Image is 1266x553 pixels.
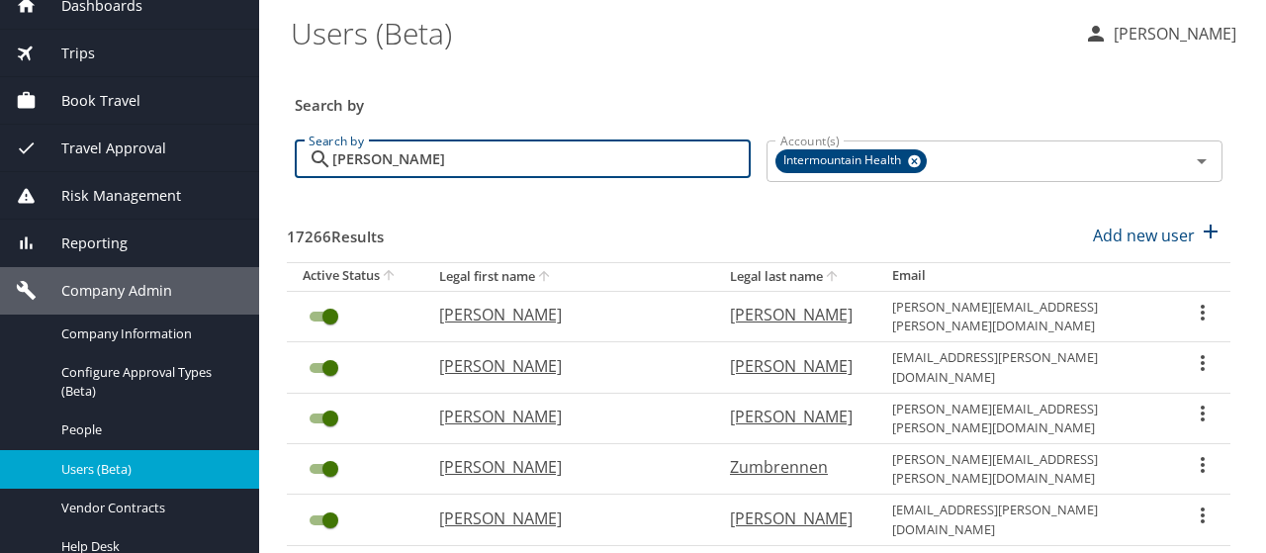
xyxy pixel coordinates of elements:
p: Add new user [1093,224,1195,247]
th: Active Status [287,262,423,291]
td: [EMAIL_ADDRESS][PERSON_NAME][DOMAIN_NAME] [876,342,1175,393]
span: Vendor Contracts [61,499,235,517]
div: Intermountain Health [775,149,927,173]
span: Users (Beta) [61,460,235,479]
h1: Users (Beta) [291,2,1068,63]
th: Email [876,262,1175,291]
p: [PERSON_NAME] [1108,22,1236,46]
input: Search by name or email [332,140,751,178]
p: [PERSON_NAME] [439,455,690,479]
button: Open [1188,147,1216,175]
p: [PERSON_NAME] [439,303,690,326]
span: Configure Approval Types (Beta) [61,363,235,401]
p: [PERSON_NAME] [439,354,690,378]
h3: Search by [295,82,1222,117]
span: Book Travel [37,90,140,112]
th: Legal first name [423,262,714,291]
span: People [61,420,235,439]
button: sort [380,267,400,286]
button: sort [823,268,843,287]
span: Company Information [61,324,235,343]
span: Trips [37,43,95,64]
span: Company Admin [37,280,172,302]
button: sort [535,268,555,287]
p: [PERSON_NAME] [730,303,853,326]
td: [EMAIL_ADDRESS][PERSON_NAME][DOMAIN_NAME] [876,495,1175,545]
span: Intermountain Health [775,150,913,171]
p: [PERSON_NAME] [730,405,853,428]
button: Add new user [1085,214,1230,257]
span: Risk Management [37,185,181,207]
td: [PERSON_NAME][EMAIL_ADDRESS][PERSON_NAME][DOMAIN_NAME] [876,393,1175,443]
p: Zumbrennen [730,455,853,479]
p: [PERSON_NAME] [439,405,690,428]
th: Legal last name [714,262,876,291]
td: [PERSON_NAME][EMAIL_ADDRESS][PERSON_NAME][DOMAIN_NAME] [876,291,1175,341]
button: [PERSON_NAME] [1076,16,1244,51]
h3: 17266 Results [287,214,384,248]
span: Travel Approval [37,138,166,159]
td: [PERSON_NAME][EMAIL_ADDRESS][PERSON_NAME][DOMAIN_NAME] [876,444,1175,495]
p: [PERSON_NAME] [730,354,853,378]
span: Reporting [37,232,128,254]
p: [PERSON_NAME] [439,507,690,530]
p: [PERSON_NAME] [730,507,853,530]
